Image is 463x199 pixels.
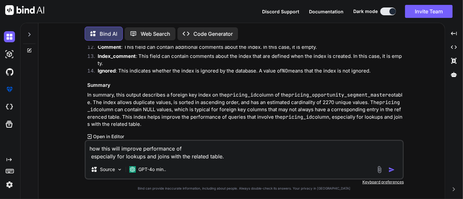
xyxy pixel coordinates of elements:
[86,141,403,160] textarea: how this will improve performance of especially for lookups and joins with the related table.
[98,53,136,59] strong: Index_comment
[353,8,378,15] span: Dark mode
[193,30,233,38] p: Code Generator
[262,9,299,14] span: Discord Support
[405,5,453,18] button: Invite Team
[98,67,402,75] p: : This indicates whether the index is ignored by the database. A value of means that the index is...
[392,134,397,139] img: dislike
[5,5,44,15] img: Bind AI
[4,66,15,77] img: githubDark
[98,53,402,67] p: : This field can contain comments about the index that are defined when the index is created. In ...
[98,68,116,74] strong: Ignored
[117,167,122,172] img: Pick Models
[4,101,15,113] img: cloudideIcon
[374,134,379,139] img: copy
[100,166,115,173] p: Source
[93,133,124,140] p: Open in Editor
[4,31,15,42] img: darkChat
[388,166,395,173] img: icon
[283,114,312,120] code: pricing_id
[87,82,402,89] h3: Summary
[262,8,299,15] button: Discord Support
[129,166,136,173] img: GPT-4o mini
[4,84,15,95] img: premium
[4,179,15,190] img: settings
[98,44,402,51] p: : This field can contain additional comments about the index. In this case, it is empty.
[309,8,344,15] button: Documentation
[383,134,388,139] img: like
[85,186,404,191] p: Bind can provide inaccurate information, including about people. Always double-check its answers....
[227,92,256,98] code: pricing_id
[4,49,15,60] img: darkAi-studio
[138,166,166,173] p: GPT-4o min..
[98,44,121,50] strong: Comment
[100,30,117,38] p: Bind AI
[376,166,383,173] img: attachment
[85,179,404,185] p: Keyboard preferences
[309,9,344,14] span: Documentation
[282,68,288,74] code: NO
[288,92,394,98] code: pricing_opportunity_segment_mastereo
[87,91,402,128] p: In summary, this output describes a foreign key index on the column of the table. The index allow...
[141,30,170,38] p: Web Search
